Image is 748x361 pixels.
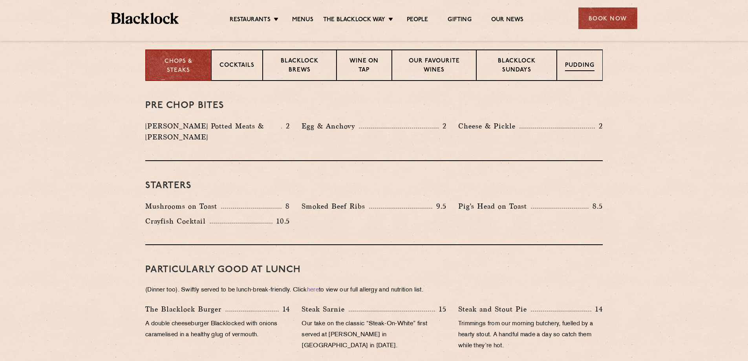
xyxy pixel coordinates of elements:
p: 2 [282,121,290,131]
a: here [307,287,319,293]
a: People [407,16,428,25]
p: Blacklock Sundays [485,57,549,75]
p: The Blacklock Burger [145,304,225,315]
p: Cheese & Pickle [458,121,519,132]
p: 10.5 [272,216,290,226]
a: Menus [292,16,313,25]
p: Pudding [565,61,594,71]
a: Restaurants [230,16,271,25]
p: Cocktails [219,61,254,71]
div: Book Now [578,7,637,29]
p: Egg & Anchovy [302,121,359,132]
p: Smoked Beef Ribs [302,201,369,212]
p: Chops & Steaks [154,57,203,75]
p: Trimmings from our morning butchery, fuelled by a hearty stout. A handful made a day so catch the... [458,319,603,352]
p: Blacklock Brews [271,57,328,75]
p: [PERSON_NAME] Potted Meats & [PERSON_NAME] [145,121,281,143]
h3: Starters [145,181,603,191]
p: 14 [591,304,603,314]
p: 9.5 [432,201,446,211]
p: Our take on the classic “Steak-On-White” first served at [PERSON_NAME] in [GEOGRAPHIC_DATA] in [D... [302,319,446,352]
p: Steak Sarnie [302,304,349,315]
p: 2 [595,121,603,131]
p: 8.5 [589,201,603,211]
a: The Blacklock Way [323,16,385,25]
h3: PARTICULARLY GOOD AT LUNCH [145,265,603,275]
p: 8 [282,201,290,211]
p: Steak and Stout Pie [458,304,531,315]
p: 2 [439,121,446,131]
p: Our favourite wines [400,57,468,75]
p: A double cheeseburger Blacklocked with onions caramelised in a healthy glug of vermouth. [145,319,290,341]
p: (Dinner too). Swiftly served to be lunch-break-friendly. Click to view our full allergy and nutri... [145,285,603,296]
p: Mushrooms on Toast [145,201,221,212]
img: BL_Textured_Logo-footer-cropped.svg [111,13,179,24]
p: 14 [279,304,290,314]
p: 15 [435,304,446,314]
a: Gifting [448,16,471,25]
p: Pig's Head on Toast [458,201,531,212]
p: Crayfish Cocktail [145,216,210,227]
h3: Pre Chop Bites [145,101,603,111]
p: Wine on Tap [345,57,383,75]
a: Our News [491,16,524,25]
